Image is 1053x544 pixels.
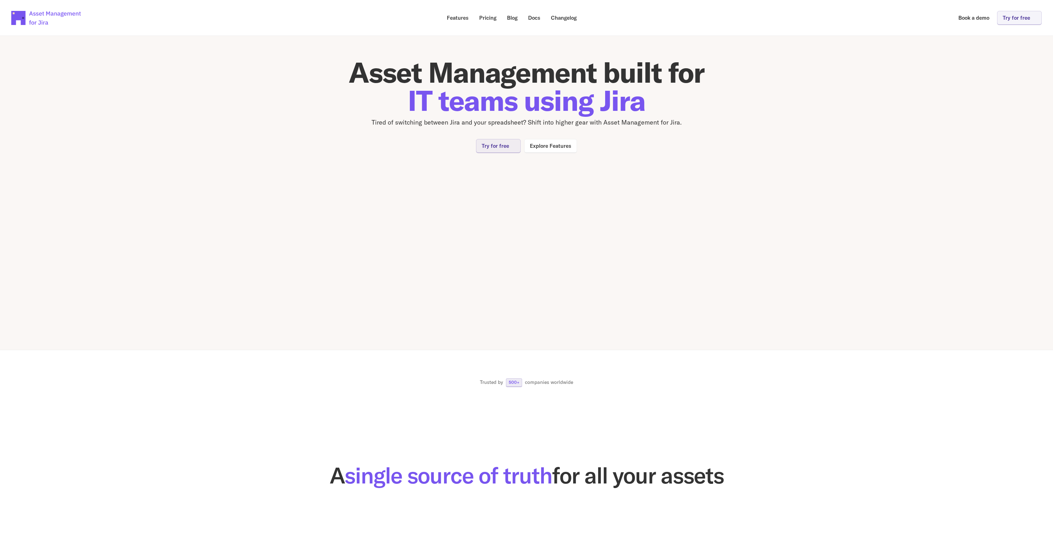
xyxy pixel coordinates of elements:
p: Pricing [479,15,496,20]
a: Changelog [546,11,582,25]
p: 500+ [509,380,519,385]
a: Book a demo [953,11,994,25]
a: Features [442,11,474,25]
a: Try for free [476,139,521,153]
h2: A for all your assets [280,464,773,487]
a: Explore Features [524,139,577,153]
p: companies worldwide [525,379,573,386]
p: Book a demo [958,15,989,20]
p: Try for free [1003,15,1030,20]
span: single source of truth [344,461,552,489]
p: Try for free [482,143,509,148]
p: Changelog [551,15,577,20]
p: Explore Features [530,143,571,148]
p: Docs [528,15,540,20]
a: Docs [523,11,545,25]
h1: Asset Management built for [316,58,738,115]
span: IT teams using Jira [408,83,645,118]
a: Try for free [997,11,1042,25]
p: Blog [507,15,518,20]
p: Trusted by [480,379,503,386]
p: Features [447,15,469,20]
a: Blog [502,11,522,25]
p: Tired of switching between Jira and your spreadsheet? Shift into higher gear with Asset Managemen... [316,118,738,128]
a: Pricing [474,11,501,25]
